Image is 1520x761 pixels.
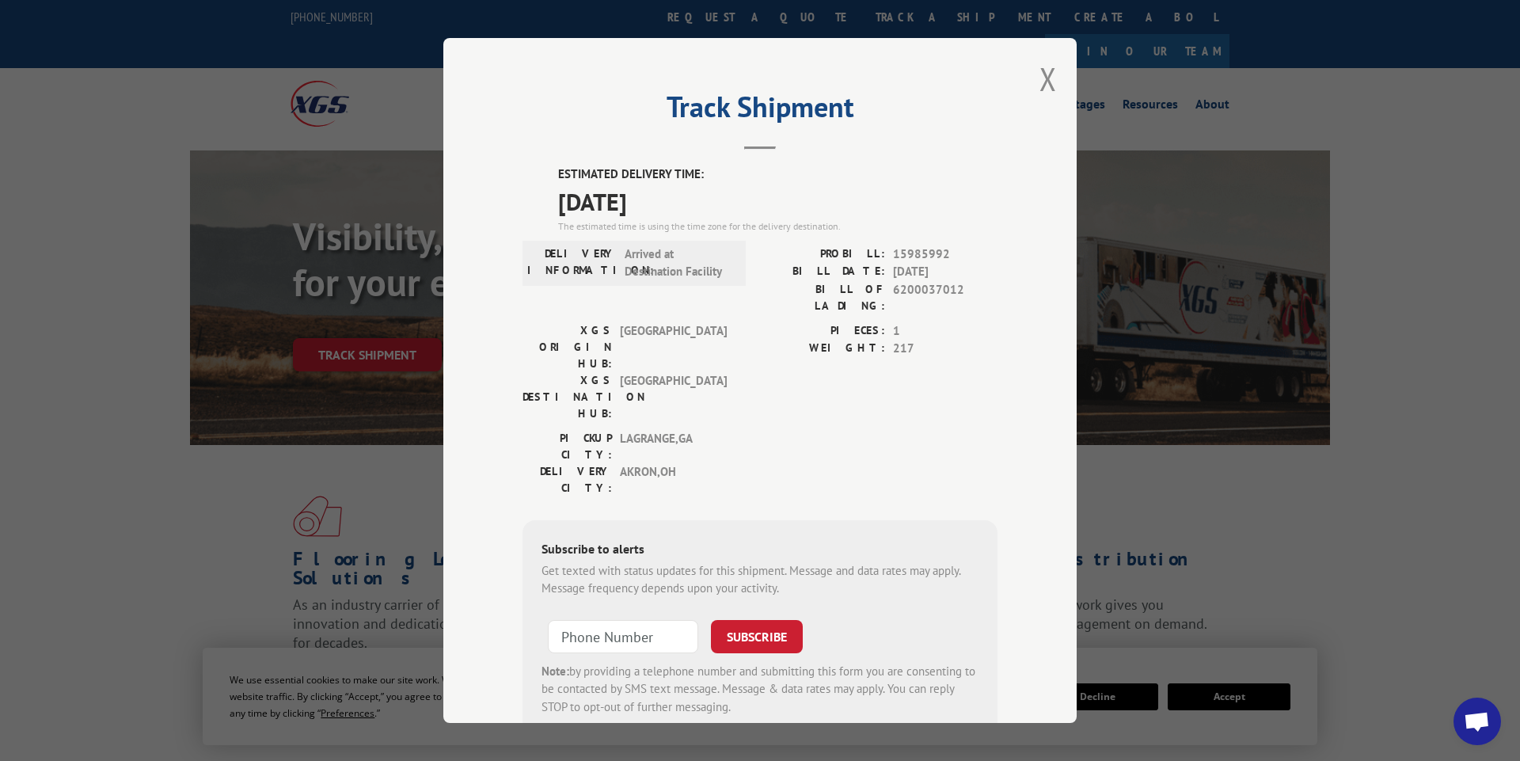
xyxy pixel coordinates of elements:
span: LAGRANGE , GA [620,430,727,463]
span: [DATE] [893,263,997,281]
span: 6200037012 [893,281,997,314]
label: ESTIMATED DELIVERY TIME: [558,166,997,184]
label: BILL OF LADING: [760,281,885,314]
span: [GEOGRAPHIC_DATA] [620,322,727,372]
label: XGS DESTINATION HUB: [522,372,612,422]
label: PICKUP CITY: [522,430,612,463]
strong: Note: [541,664,569,679]
span: 15985992 [893,245,997,264]
label: XGS ORIGIN HUB: [522,322,612,372]
div: Subscribe to alerts [541,539,978,562]
span: [DATE] [558,184,997,219]
span: AKRON , OH [620,463,727,497]
span: Arrived at Destination Facility [625,245,731,281]
label: BILL DATE: [760,263,885,281]
label: DELIVERY CITY: [522,463,612,497]
h2: Track Shipment [522,96,997,126]
div: by providing a telephone number and submitting this form you are consenting to be contacted by SM... [541,663,978,717]
div: The estimated time is using the time zone for the delivery destination. [558,219,997,234]
div: Get texted with status updates for this shipment. Message and data rates may apply. Message frequ... [541,562,978,598]
label: PROBILL: [760,245,885,264]
div: Open chat [1453,698,1501,745]
span: 217 [893,340,997,358]
span: 1 [893,322,997,341]
button: SUBSCRIBE [711,620,803,653]
label: PIECES: [760,322,885,341]
button: Close modal [1039,58,1057,100]
label: WEIGHT: [760,340,885,358]
input: Phone Number [548,620,698,653]
span: [GEOGRAPHIC_DATA] [620,372,727,422]
label: DELIVERY INFORMATION: [527,245,617,281]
